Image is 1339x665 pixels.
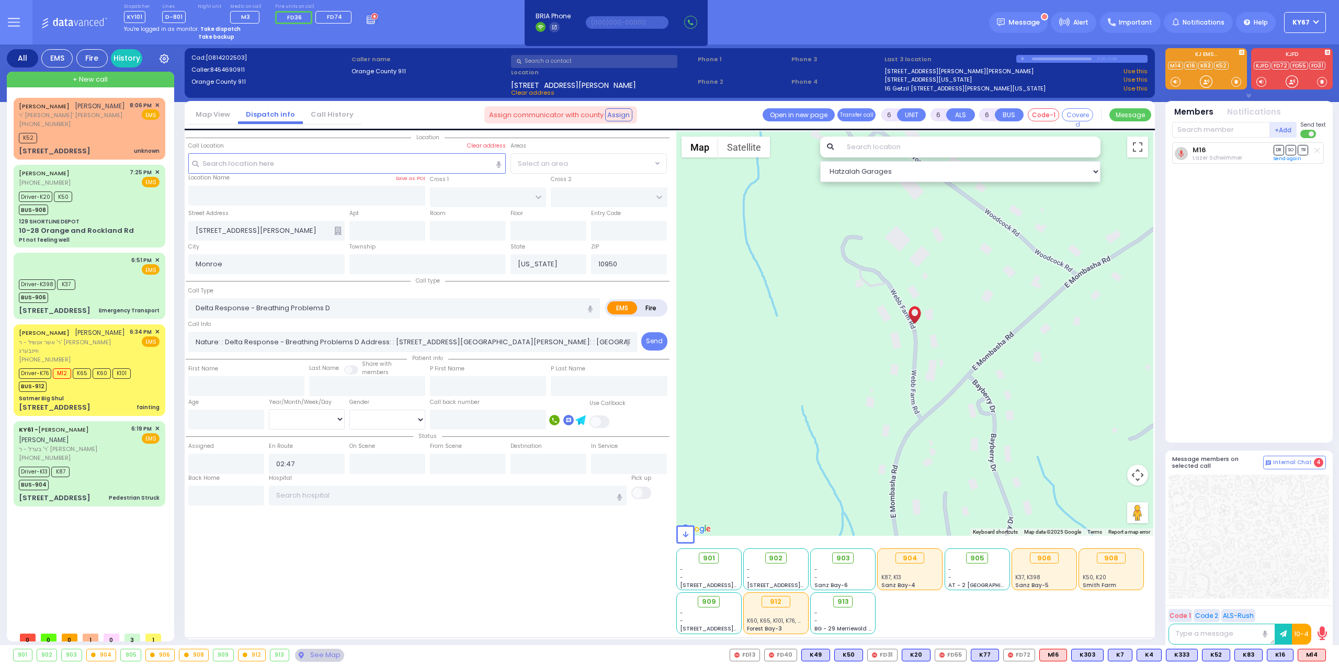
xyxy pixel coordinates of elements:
span: 902 [769,553,782,563]
label: Use Callback [589,399,626,408]
span: SO [1286,145,1296,155]
span: Location [411,133,445,141]
label: KJ EMS... [1165,52,1247,59]
span: KY67 [1292,18,1310,27]
span: K65 [73,368,91,379]
span: 1 [83,634,98,641]
span: ✕ [155,424,160,433]
button: Internal Chat 4 [1263,456,1326,469]
span: [PHONE_NUMBER] [19,178,71,187]
a: Dispatch info [238,109,303,119]
span: - [680,566,683,573]
span: [PHONE_NUMBER] [19,454,71,462]
span: ר' בערל - ר' [PERSON_NAME] [19,445,128,454]
img: comment-alt.png [1266,460,1271,466]
button: UNIT [897,108,926,121]
div: BLS [1234,649,1263,661]
button: Map camera controls [1127,465,1148,486]
span: Clear address [511,88,554,97]
button: Show satellite imagery [718,137,770,157]
span: K101 [112,368,131,379]
span: 7:25 PM [130,168,152,176]
div: K52 [1202,649,1230,661]
span: 6:19 PM [131,425,152,433]
span: 0 [104,634,119,641]
label: Age [188,398,199,407]
div: FD40 [764,649,797,661]
span: - [814,609,818,617]
label: Room [430,209,446,218]
span: - [814,617,818,625]
span: BUS-912 [19,381,47,392]
div: [STREET_ADDRESS] [19,493,90,503]
span: 913 [837,596,849,607]
span: M3 [241,13,250,21]
span: Send text [1300,121,1326,129]
span: 0 [41,634,56,641]
div: K77 [971,649,999,661]
input: Search location here [188,153,506,173]
button: ALS-Rush [1221,609,1255,622]
div: FD72 [1003,649,1035,661]
a: Map View [188,109,238,119]
a: M16 [1193,146,1206,154]
span: Notifications [1183,18,1224,27]
div: K20 [902,649,931,661]
span: Internal Chat [1273,459,1312,466]
input: Search location [840,137,1101,157]
button: Members [1174,106,1213,118]
span: ר' [PERSON_NAME]' [PERSON_NAME] [19,111,125,120]
div: 908 [1097,553,1126,564]
span: - [747,566,750,573]
label: On Scene [349,442,375,450]
span: EMS [142,336,160,347]
span: BRIA Phone [536,12,571,21]
img: red-radio-icon.svg [1008,652,1013,658]
label: Fire units on call [275,4,355,10]
label: Entry Code [591,209,621,218]
label: From Scene [430,442,462,450]
a: Use this [1124,84,1148,93]
a: [PERSON_NAME] [19,425,89,434]
label: Gender [349,398,369,407]
label: Destination [510,442,542,450]
span: + New call [73,74,108,85]
img: red-radio-icon.svg [734,652,740,658]
span: - [680,609,683,617]
div: [STREET_ADDRESS] [19,306,90,316]
div: 904 [87,649,116,661]
strong: Take backup [198,33,234,41]
span: 0 [20,634,36,641]
button: KY67 [1284,12,1326,33]
span: Phone 2 [698,77,788,86]
span: Assign communicator with county [489,110,604,120]
span: Important [1119,18,1152,27]
span: 1 [145,634,161,641]
span: Other building occupants [334,227,342,235]
div: 902 [37,649,57,661]
button: Message [1109,108,1151,121]
button: Covered [1062,108,1093,121]
div: M14 [1298,649,1326,661]
img: red-radio-icon.svg [872,652,877,658]
label: Cad: [191,53,348,62]
div: BLS [834,649,863,661]
label: Location Name [188,174,230,182]
span: - [948,573,951,581]
div: Year/Month/Week/Day [269,398,345,407]
img: red-radio-icon.svg [769,652,774,658]
span: 3 [124,634,140,641]
span: EMS [142,109,160,120]
label: Night unit [198,4,221,10]
div: BLS [1267,649,1293,661]
div: K303 [1071,649,1104,661]
button: Code 1 [1168,609,1192,622]
button: Assign [605,108,633,121]
label: KJFD [1251,52,1333,59]
div: EMS [41,49,73,67]
span: Driver-K398 [19,279,55,290]
label: Assigned [188,442,214,450]
span: Sanz Bay-5 [1015,581,1049,589]
span: 6:34 PM [130,328,152,336]
span: K50 [54,191,72,202]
